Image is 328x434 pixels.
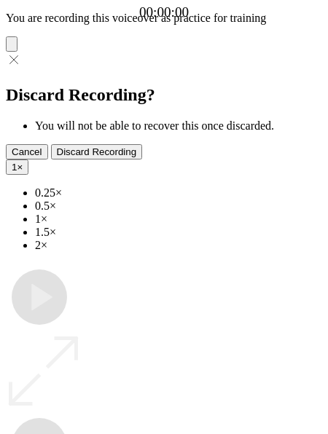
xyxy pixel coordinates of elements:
a: 00:00:00 [139,4,189,20]
li: 0.5× [35,200,322,213]
li: 1× [35,213,322,226]
li: 1.5× [35,226,322,239]
li: 0.25× [35,186,322,200]
button: Cancel [6,144,48,159]
li: You will not be able to recover this once discarded. [35,119,322,133]
button: 1× [6,159,28,175]
button: Discard Recording [51,144,143,159]
li: 2× [35,239,322,252]
h2: Discard Recording? [6,85,322,105]
span: 1 [12,162,17,173]
p: You are recording this voiceover as practice for training [6,12,322,25]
